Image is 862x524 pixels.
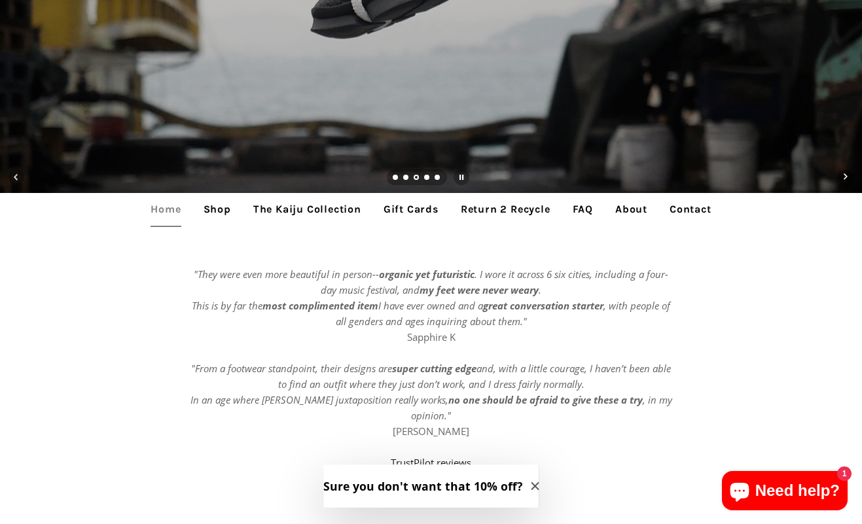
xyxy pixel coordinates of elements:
[262,299,378,312] strong: most complimented item
[194,268,379,281] em: "They were even more beautiful in person--
[424,175,431,182] a: Load slide 4
[191,362,392,375] em: "From a footwear standpoint, their designs are
[391,456,471,471] a: TrustPilot reviews
[2,163,31,192] button: Previous slide
[605,193,657,226] a: About
[189,266,673,470] p: Sapphire K [PERSON_NAME]
[414,175,420,182] a: Slide 3, current
[831,163,860,192] button: Next slide
[403,175,410,182] a: Load slide 2
[660,193,721,226] a: Contact
[374,193,448,226] a: Gift Cards
[448,393,643,406] strong: no one should be afraid to give these a try
[392,362,476,375] strong: super cutting edge
[483,299,603,312] strong: great conversation starter
[194,193,241,226] a: Shop
[243,193,371,226] a: The Kaiju Collection
[435,175,441,182] a: Load slide 5
[420,283,539,296] strong: my feet were never weary
[190,362,672,406] em: and, with a little courage, I haven’t been able to find an outfit where they just don’t work, and...
[563,193,603,226] a: FAQ
[393,175,399,182] a: Load slide 1
[379,268,475,281] strong: organic yet futuristic
[378,299,483,312] em: I have ever owned and a
[718,471,852,514] inbox-online-store-chat: Shopify online store chat
[411,393,672,422] em: , in my opinion."
[141,193,190,226] a: Home
[321,268,668,296] em: . I wore it across 6 six cities, including a four-day music festival, and
[451,193,560,226] a: Return 2 Recycle
[447,163,476,192] button: Pause slideshow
